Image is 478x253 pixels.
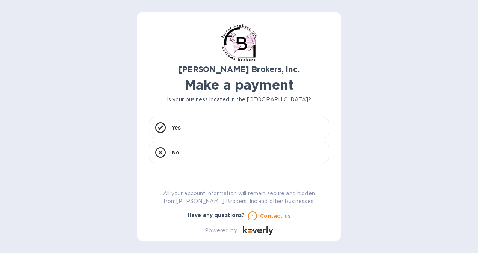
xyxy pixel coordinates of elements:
[188,212,245,218] b: Have any questions?
[178,65,299,74] b: [PERSON_NAME] Brokers, Inc.
[260,213,291,219] u: Contact us
[149,190,329,205] p: All your account information will remain secure and hidden from [PERSON_NAME] Brokers, Inc. and o...
[205,227,237,235] p: Powered by
[172,149,180,156] p: No
[149,77,329,93] h1: Make a payment
[149,96,329,104] p: Is your business located in the [GEOGRAPHIC_DATA]?
[172,124,181,131] p: Yes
